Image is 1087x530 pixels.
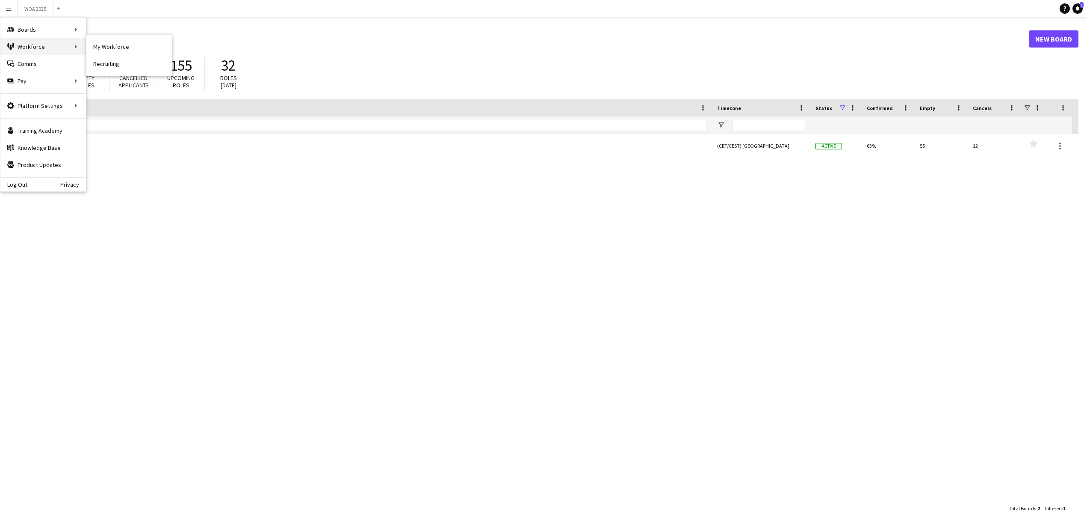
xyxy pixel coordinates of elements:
[1009,500,1040,517] div: :
[867,105,893,111] span: Confirmed
[717,121,725,129] button: Open Filter Menu
[717,105,741,111] span: Timezone
[86,38,172,55] a: My Workforce
[1009,505,1036,512] span: Total Boards
[0,72,86,89] div: Pay
[1029,30,1078,48] a: New Board
[0,55,86,72] a: Comms
[0,21,86,38] div: Boards
[1072,3,1083,14] a: 1
[815,105,832,111] span: Status
[1037,505,1040,512] span: 2
[1045,505,1062,512] span: Filtered
[968,134,1021,158] div: 12
[973,105,992,111] span: Cancels
[712,134,810,158] div: (CET/CEST) [GEOGRAPHIC_DATA]
[0,139,86,156] a: Knowledge Base
[35,120,707,130] input: Board name Filter Input
[15,33,1029,45] h1: Boards
[1063,505,1066,512] span: 1
[60,181,86,188] a: Privacy
[221,56,236,75] span: 32
[220,74,237,89] span: Roles [DATE]
[1045,500,1066,517] div: :
[20,134,707,158] a: WOA 2025
[915,134,968,158] div: 55
[0,122,86,139] a: Training Academy
[920,105,935,111] span: Empty
[862,134,915,158] div: 63%
[0,181,27,188] a: Log Out
[86,55,172,72] a: Recruiting
[167,74,195,89] span: Upcoming roles
[18,0,53,17] button: WOA 2025
[0,97,86,114] div: Platform Settings
[815,143,842,149] span: Active
[0,38,86,55] div: Workforce
[0,156,86,173] a: Product Updates
[118,74,149,89] span: Cancelled applicants
[733,120,805,130] input: Timezone Filter Input
[1080,2,1084,8] span: 1
[170,56,192,75] span: 155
